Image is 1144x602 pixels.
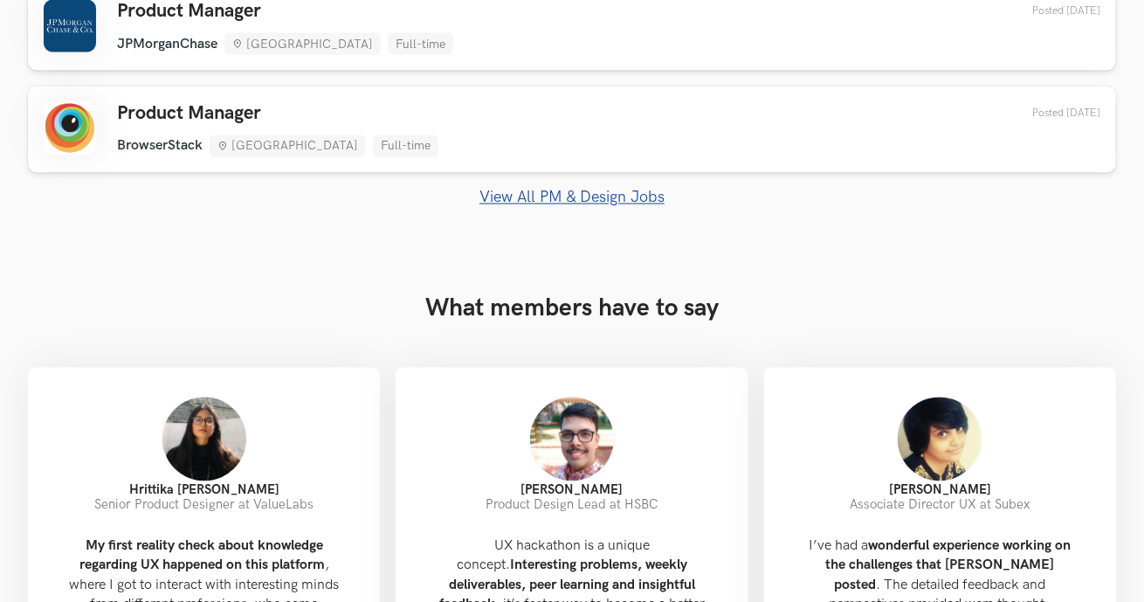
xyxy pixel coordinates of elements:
[825,538,1071,594] strong: wonderful experience working on the challenges that [PERSON_NAME] posted
[117,36,217,52] li: JPMorganChase
[896,396,983,483] img: Rashmi Bharath
[520,483,623,498] strong: [PERSON_NAME]
[373,135,438,157] li: Full-time
[28,294,1116,324] h3: What members have to say
[79,538,325,574] strong: My first reality check about knowledge regarding UX happened on this platform
[388,33,453,55] li: Full-time
[991,107,1100,120] div: 20th Sep
[117,102,438,125] h3: Product Manager
[210,135,366,157] li: [GEOGRAPHIC_DATA]
[129,483,279,498] strong: Hrittika [PERSON_NAME]
[850,498,1030,513] span: Associate Director UX at Subex
[991,4,1100,17] div: 20th Sep
[117,138,203,155] li: BrowserStack
[528,396,616,483] img: Girish Unde
[889,483,991,498] strong: [PERSON_NAME]
[161,396,248,483] img: Hrittika
[94,498,314,513] span: Senior Product Designer at ValueLabs
[486,498,658,513] span: Product Design Lead at HSBC
[224,33,381,55] li: [GEOGRAPHIC_DATA]
[28,189,1116,207] a: View All PM & Design Jobs
[28,86,1116,173] a: Product Manager BrowserStack [GEOGRAPHIC_DATA] Full-time Posted [DATE]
